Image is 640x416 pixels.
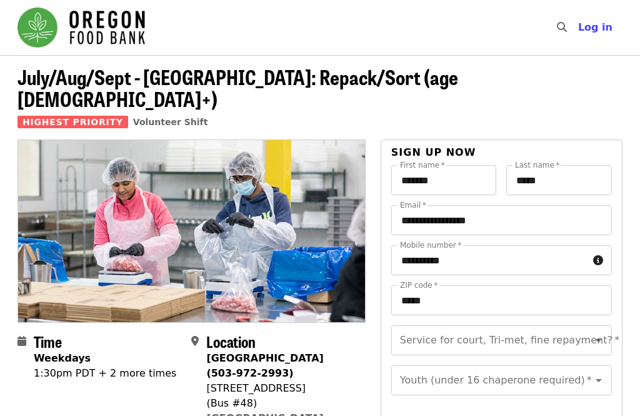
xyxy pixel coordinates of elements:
[391,245,588,275] input: Mobile number
[17,8,145,48] img: Oregon Food Bank - Home
[391,146,476,158] span: Sign up now
[557,21,567,33] i: search icon
[578,21,612,33] span: Log in
[391,285,612,315] input: ZIP code
[206,330,256,352] span: Location
[568,15,622,40] button: Log in
[17,335,26,347] i: calendar icon
[400,282,437,289] label: ZIP code
[133,117,208,127] a: Volunteer Shift
[391,205,612,235] input: Email
[191,335,199,347] i: map-marker-alt icon
[17,62,458,113] span: July/Aug/Sept - [GEOGRAPHIC_DATA]: Repack/Sort (age [DEMOGRAPHIC_DATA]+)
[400,241,461,249] label: Mobile number
[34,366,176,381] div: 1:30pm PDT + 2 more times
[574,13,584,43] input: Search
[34,352,91,364] strong: Weekdays
[17,116,128,128] span: Highest Priority
[593,255,603,266] i: circle-info icon
[400,161,445,169] label: First name
[206,352,323,379] strong: [GEOGRAPHIC_DATA] (503-972-2993)
[400,201,426,209] label: Email
[391,165,497,195] input: First name
[590,332,607,349] button: Open
[34,330,62,352] span: Time
[206,381,355,396] div: [STREET_ADDRESS]
[206,396,355,411] div: (Bus #48)
[18,140,365,322] img: July/Aug/Sept - Beaverton: Repack/Sort (age 10+) organized by Oregon Food Bank
[506,165,612,195] input: Last name
[590,372,607,389] button: Open
[515,161,559,169] label: Last name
